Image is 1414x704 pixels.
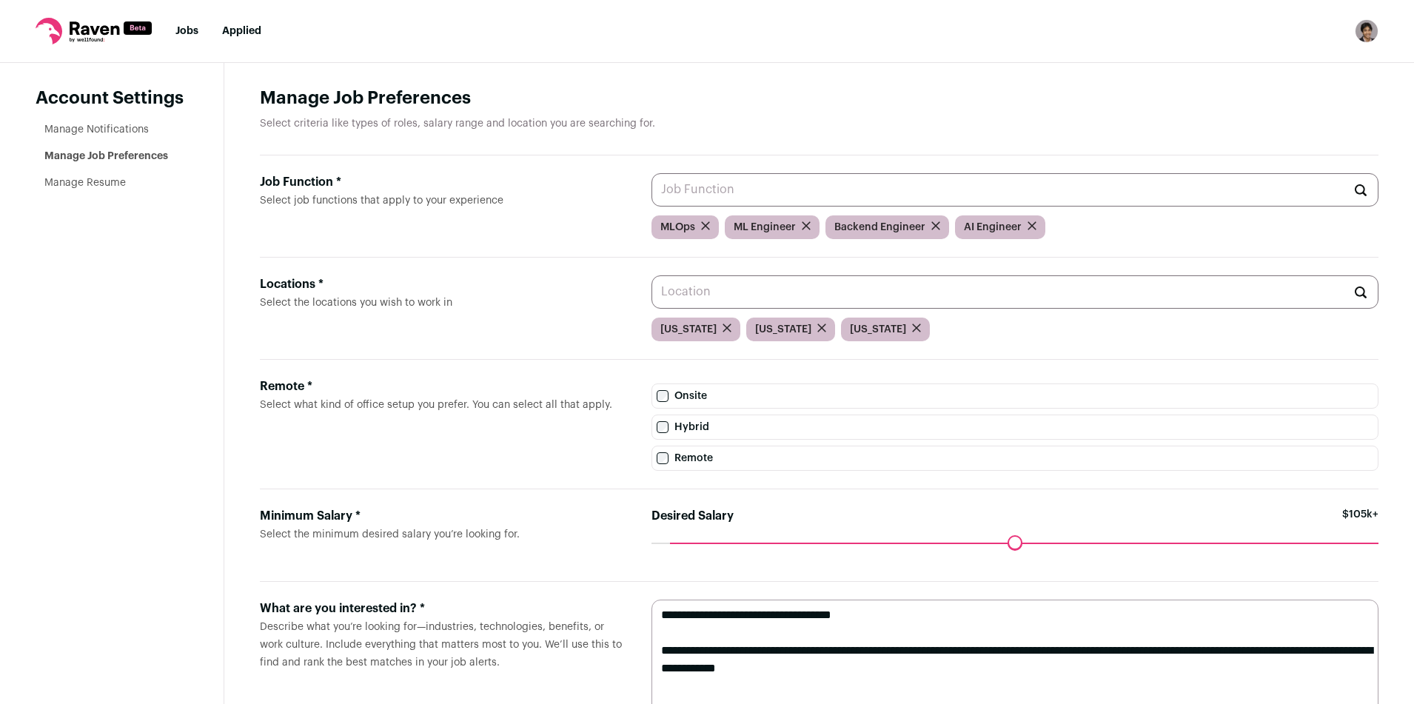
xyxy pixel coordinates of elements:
[850,322,906,337] span: [US_STATE]
[36,87,188,110] header: Account Settings
[260,507,628,525] div: Minimum Salary *
[260,529,520,540] span: Select the minimum desired salary you’re looking for.
[660,220,695,235] span: MLOps
[734,220,796,235] span: ML Engineer
[260,622,622,668] span: Describe what you’re looking for—industries, technologies, benefits, or work culture. Include eve...
[1355,19,1378,43] button: Open dropdown
[651,415,1378,440] label: Hybrid
[260,275,628,293] div: Locations *
[651,173,1378,207] input: Job Function
[755,322,811,337] span: [US_STATE]
[651,446,1378,471] label: Remote
[651,507,734,525] label: Desired Salary
[660,322,717,337] span: [US_STATE]
[657,421,669,433] input: Hybrid
[222,26,261,36] a: Applied
[260,378,628,395] div: Remote *
[260,600,628,617] div: What are you interested in? *
[657,452,669,464] input: Remote
[44,124,149,135] a: Manage Notifications
[1355,19,1378,43] img: 16716175-medium_jpg
[44,178,126,188] a: Manage Resume
[44,151,168,161] a: Manage Job Preferences
[260,400,612,410] span: Select what kind of office setup you prefer. You can select all that apply.
[657,390,669,402] input: Onsite
[175,26,198,36] a: Jobs
[1342,507,1378,543] span: $105k+
[260,87,1378,110] h1: Manage Job Preferences
[260,195,503,206] span: Select job functions that apply to your experience
[260,116,1378,131] p: Select criteria like types of roles, salary range and location you are searching for.
[834,220,925,235] span: Backend Engineer
[260,298,452,308] span: Select the locations you wish to work in
[651,275,1378,309] input: Location
[651,383,1378,409] label: Onsite
[260,173,628,191] div: Job Function *
[964,220,1022,235] span: AI Engineer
